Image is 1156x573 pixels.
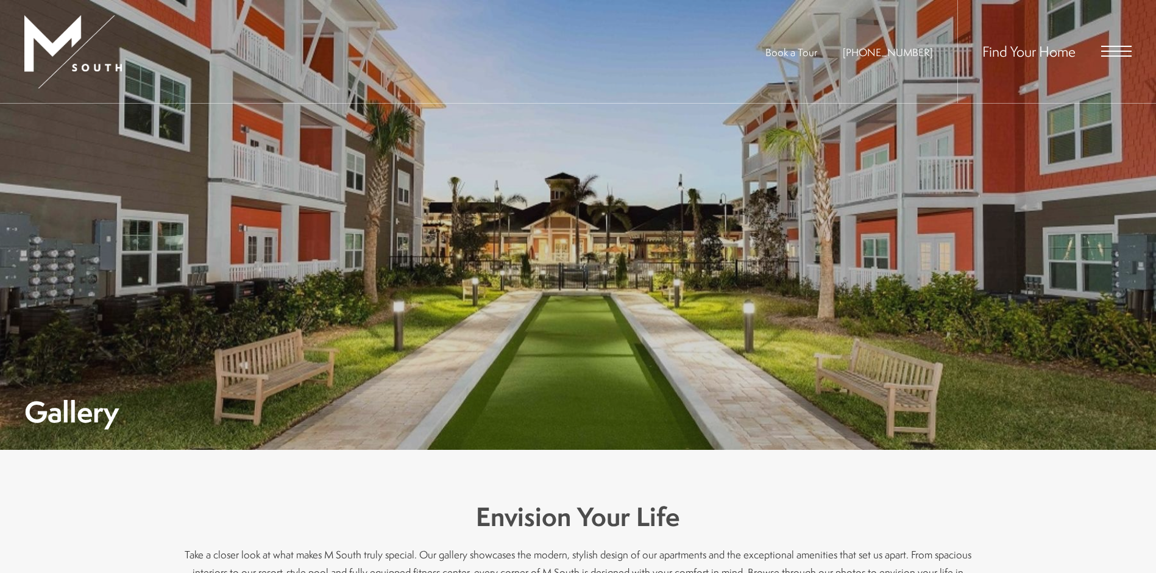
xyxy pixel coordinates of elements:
a: Book a Tour [765,45,817,59]
h3: Envision Your Life [182,499,974,535]
img: MSouth [24,15,122,88]
span: [PHONE_NUMBER] [843,45,933,59]
a: Find Your Home [982,41,1076,61]
h1: Gallery [24,398,119,425]
a: Call Us at 813-570-8014 [843,45,933,59]
button: Open Menu [1101,46,1132,57]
